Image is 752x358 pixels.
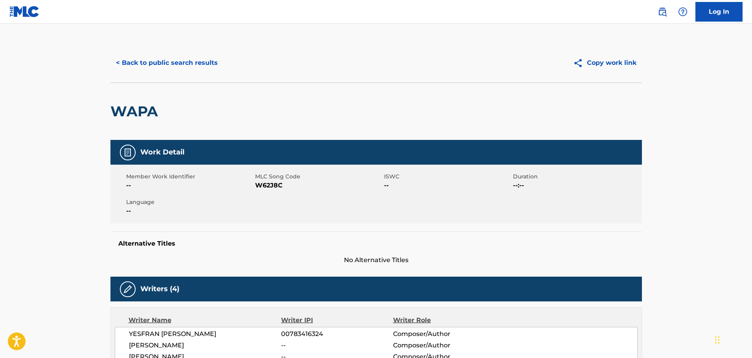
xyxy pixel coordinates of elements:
img: Work Detail [123,148,132,157]
span: MLC Song Code [255,173,382,181]
div: Drag [715,328,720,352]
div: Writer Name [129,316,281,325]
h5: Writers (4) [140,285,179,294]
span: Member Work Identifier [126,173,253,181]
a: Log In [695,2,743,22]
span: -- [126,181,253,190]
h5: Alternative Titles [118,240,634,248]
span: Duration [513,173,640,181]
span: -- [384,181,511,190]
iframe: Chat Widget [713,320,752,358]
img: MLC Logo [9,6,40,17]
span: -- [281,341,393,350]
div: Writer Role [393,316,495,325]
span: Language [126,198,253,206]
div: Writer IPI [281,316,393,325]
span: YESFRAN [PERSON_NAME] [129,329,281,339]
a: Public Search [655,4,670,20]
span: 00783416324 [281,329,393,339]
h2: WAPA [110,103,162,120]
img: Copy work link [573,58,587,68]
span: Composer/Author [393,341,495,350]
span: No Alternative Titles [110,255,642,265]
img: search [658,7,667,17]
button: < Back to public search results [110,53,223,73]
button: Copy work link [568,53,642,73]
img: Writers [123,285,132,294]
span: Composer/Author [393,329,495,339]
div: Help [675,4,691,20]
img: help [678,7,688,17]
h5: Work Detail [140,148,184,157]
span: -- [126,206,253,216]
span: [PERSON_NAME] [129,341,281,350]
span: W62J8C [255,181,382,190]
span: --:-- [513,181,640,190]
span: ISWC [384,173,511,181]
